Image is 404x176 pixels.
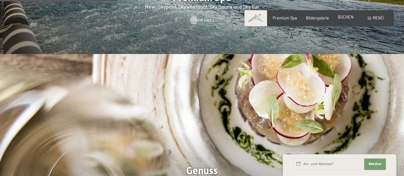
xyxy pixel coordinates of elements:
[368,162,382,167] span: Weiter
[338,14,354,19] a: BUCHEN
[273,15,297,20] a: Premium Spa
[306,15,329,20] a: Bildergalerie
[193,18,214,23] span: Mehr dazu
[283,150,305,154] span: Schnellanfrage
[364,158,386,170] button: Weiter
[190,18,214,23] a: Mehr dazu
[373,15,384,20] span: Menü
